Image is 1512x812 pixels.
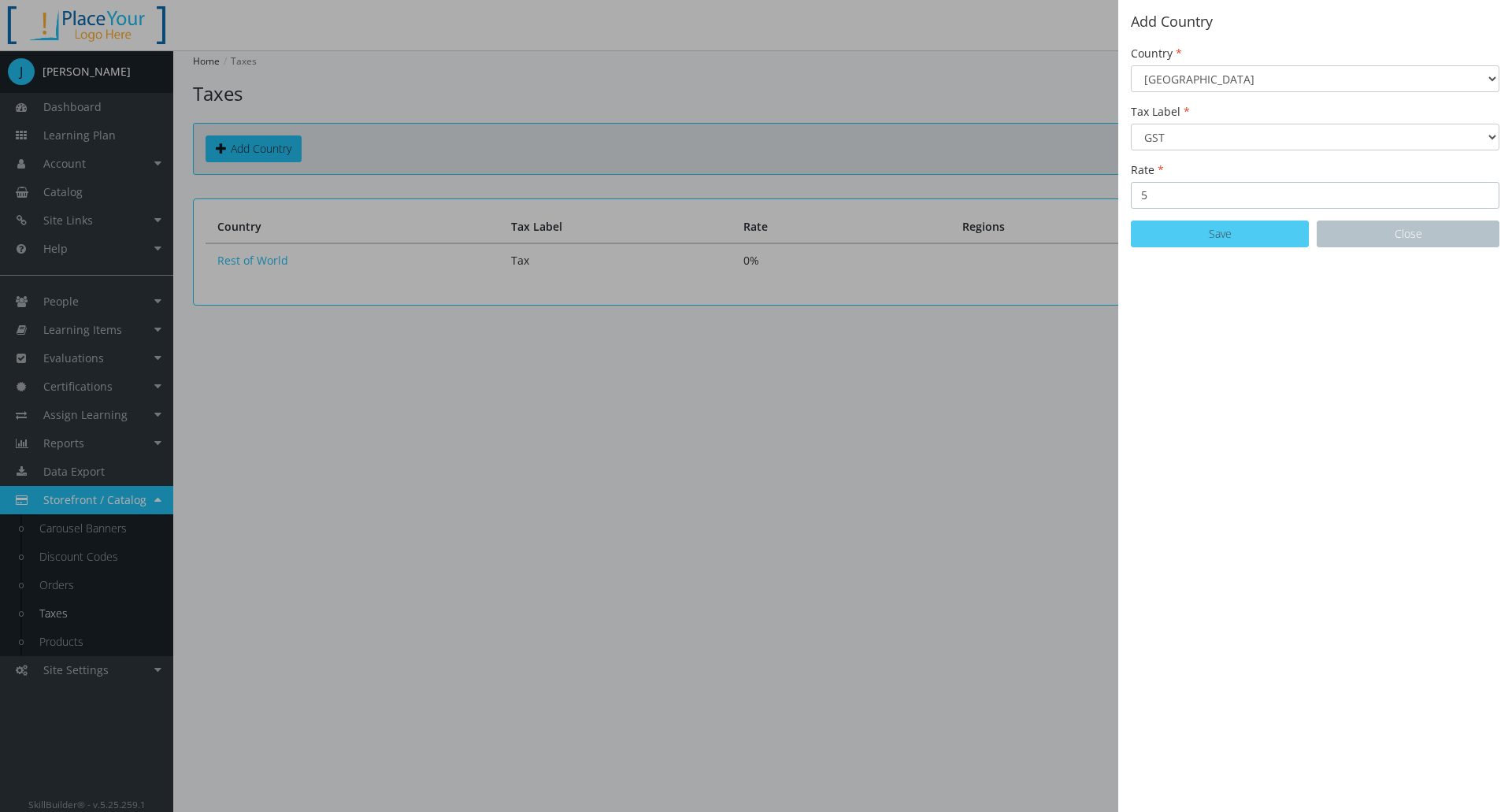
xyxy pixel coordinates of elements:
[1131,104,1190,120] label: Tax Label
[1131,162,1164,178] label: Rate
[1131,221,1309,247] button: Save
[1317,221,1499,247] button: Close
[1131,46,1182,61] label: Country
[1131,14,1499,30] h2: Add Country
